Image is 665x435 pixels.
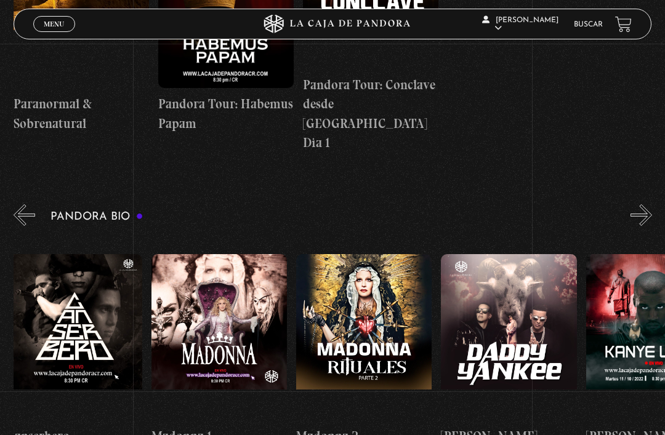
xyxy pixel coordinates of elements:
button: Previous [14,204,35,226]
h3: Pandora Bio [50,211,143,223]
span: Menu [44,20,64,28]
span: [PERSON_NAME] [482,17,558,32]
h4: Pandora Tour: Conclave desde [GEOGRAPHIC_DATA] Dia 1 [303,75,438,153]
a: Buscar [574,21,603,28]
button: Next [631,204,652,226]
h4: Paranormal & Sobrenatural [14,94,149,133]
span: Cerrar [40,31,69,39]
h4: Pandora Tour: Habemus Papam [158,94,294,133]
a: View your shopping cart [615,16,632,33]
